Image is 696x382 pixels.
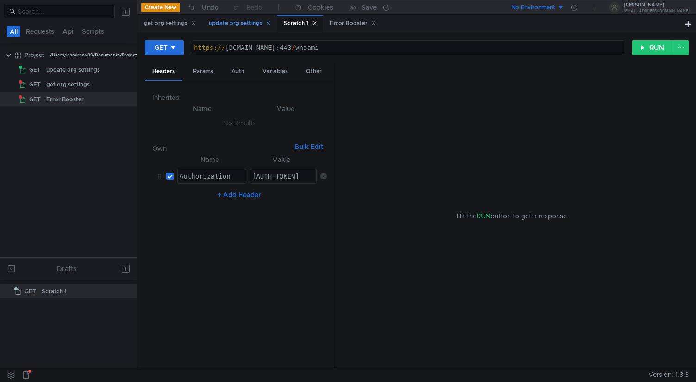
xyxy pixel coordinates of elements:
[632,40,673,55] button: RUN
[477,212,491,220] span: RUN
[457,211,567,221] span: Hit the button to get a response
[145,40,184,55] button: GET
[18,6,109,17] input: Search...
[209,18,271,28] div: update org settings
[152,143,291,154] h6: Own
[330,18,376,28] div: Error Booster
[361,4,377,11] div: Save
[246,2,262,13] div: Redo
[225,0,269,14] button: Redo
[160,103,245,114] th: Name
[23,26,57,37] button: Requests
[255,63,295,80] div: Variables
[60,26,76,37] button: Api
[7,26,20,37] button: All
[42,284,67,298] div: Scratch 1
[144,18,196,28] div: get org settings
[246,154,317,165] th: Value
[648,368,689,382] span: Version: 1.3.3
[50,48,137,62] div: /Users/iesmirnov89/Documents/Project
[46,78,90,92] div: get org settings
[174,154,247,165] th: Name
[155,43,168,53] div: GET
[29,92,41,106] span: GET
[291,141,327,152] button: Bulk Edit
[214,189,265,200] button: + Add Header
[284,18,317,28] div: Scratch 1
[57,263,76,274] div: Drafts
[245,103,327,114] th: Value
[180,0,225,14] button: Undo
[223,119,256,127] nz-embed-empty: No Results
[624,9,690,12] div: [EMAIL_ADDRESS][DOMAIN_NAME]
[29,63,41,77] span: GET
[25,284,36,298] span: GET
[298,63,329,80] div: Other
[79,26,107,37] button: Scripts
[511,3,555,12] div: No Environment
[46,63,100,77] div: update org settings
[308,2,333,13] div: Cookies
[152,92,327,103] h6: Inherited
[145,63,182,81] div: Headers
[25,48,44,62] div: Project
[624,3,690,7] div: [PERSON_NAME]
[202,2,219,13] div: Undo
[29,78,41,92] span: GET
[186,63,221,80] div: Params
[224,63,252,80] div: Auth
[46,92,84,106] div: Error Booster
[141,3,180,12] button: Create New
